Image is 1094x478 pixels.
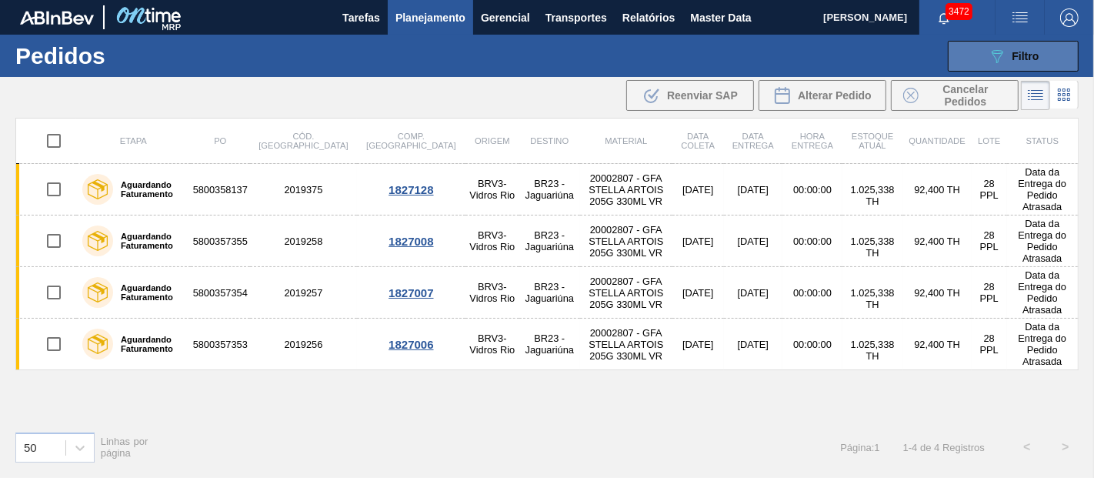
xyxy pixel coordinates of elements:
td: BRV3-Vidros Rio [465,267,519,319]
td: BRV3-Vidros Rio [465,164,519,216]
td: [DATE] [672,267,724,319]
div: 1827007 [359,286,463,299]
label: Aguardando Faturamento [113,232,185,250]
button: > [1046,428,1085,466]
span: PO [214,136,226,145]
td: 92,400 TH [903,267,972,319]
td: BRV3-Vidros Rio [465,216,519,267]
img: userActions [1011,8,1029,27]
td: BR23 - Jaguariúna [519,267,580,319]
td: 5800357353 [191,319,250,370]
span: Estoque atual [852,132,894,150]
a: Aguardando Faturamento58003581372019375BRV3-Vidros RioBR23 - Jaguariúna20002807 - GFA STELLA ARTO... [16,164,1079,216]
div: 1827006 [359,338,463,351]
label: Aguardando Faturamento [113,180,185,199]
button: < [1008,428,1046,466]
td: 2019256 [250,319,357,370]
div: 50 [24,441,37,454]
div: Alterar Pedido [759,80,886,111]
td: 92,400 TH [903,216,972,267]
span: Status [1026,136,1059,145]
span: 1.025,338 TH [851,287,895,310]
div: Cancelar Pedidos em Massa [891,80,1019,111]
span: 1.025,338 TH [851,236,895,259]
span: Comp. [GEOGRAPHIC_DATA] [366,132,455,150]
td: Data da Entrega do Pedido Atrasada [1007,319,1079,370]
span: Planejamento [395,8,465,27]
span: Reenviar SAP [667,89,738,102]
span: Filtro [1012,50,1039,62]
td: 28 PPL [972,267,1007,319]
td: 2019375 [250,164,357,216]
div: 1827008 [359,235,463,248]
td: BR23 - Jaguariúna [519,216,580,267]
img: Logout [1060,8,1079,27]
td: [DATE] [724,267,783,319]
span: Quantidade [909,136,966,145]
span: Cancelar Pedidos [925,83,1006,108]
span: Página : 1 [840,442,879,453]
td: 2019258 [250,216,357,267]
span: 3472 [946,3,972,20]
td: 92,400 TH [903,319,972,370]
td: Data da Entrega do Pedido Atrasada [1007,164,1079,216]
td: 2019257 [250,267,357,319]
td: [DATE] [672,216,724,267]
span: Destino [530,136,569,145]
button: Notificações [919,7,969,28]
div: 1827128 [359,183,463,196]
button: Filtro [948,41,1079,72]
a: Aguardando Faturamento58003573542019257BRV3-Vidros RioBR23 - Jaguariúna20002807 - GFA STELLA ARTO... [16,267,1079,319]
span: 1.025,338 TH [851,184,895,207]
td: 00:00:00 [782,319,842,370]
span: Master Data [690,8,751,27]
span: Alterar Pedido [798,89,872,102]
td: 28 PPL [972,216,1007,267]
span: Gerencial [481,8,530,27]
div: Visão em Lista [1021,81,1050,110]
span: Relatórios [622,8,675,27]
td: [DATE] [672,164,724,216]
td: 00:00:00 [782,267,842,319]
img: TNhmsLtSVTkK8tSr43FrP2fwEKptu5GPRR3wAAAABJRU5ErkJggg== [20,11,94,25]
div: Reenviar SAP [626,80,754,111]
td: Data da Entrega do Pedido Atrasada [1007,216,1079,267]
span: Origem [475,136,509,145]
label: Aguardando Faturamento [113,335,185,353]
td: BR23 - Jaguariúna [519,319,580,370]
td: [DATE] [724,319,783,370]
span: Tarefas [342,8,380,27]
td: 20002807 - GFA STELLA ARTOIS 205G 330ML VR [580,319,672,370]
span: Transportes [545,8,607,27]
td: 28 PPL [972,164,1007,216]
div: Visão em Cards [1050,81,1079,110]
td: BR23 - Jaguariúna [519,164,580,216]
span: 1 - 4 de 4 Registros [903,442,985,453]
td: 5800358137 [191,164,250,216]
td: Data da Entrega do Pedido Atrasada [1007,267,1079,319]
span: Etapa [120,136,147,145]
span: 1.025,338 TH [851,339,895,362]
td: 00:00:00 [782,164,842,216]
td: 20002807 - GFA STELLA ARTOIS 205G 330ML VR [580,267,672,319]
span: Linhas por página [101,436,148,459]
td: 00:00:00 [782,216,842,267]
span: Hora Entrega [792,132,833,150]
td: 28 PPL [972,319,1007,370]
span: Cód. [GEOGRAPHIC_DATA] [258,132,348,150]
a: Aguardando Faturamento58003573532019256BRV3-Vidros RioBR23 - Jaguariúna20002807 - GFA STELLA ARTO... [16,319,1079,370]
span: Material [605,136,647,145]
button: Cancelar Pedidos [891,80,1019,111]
span: Data coleta [681,132,715,150]
td: [DATE] [672,319,724,370]
td: [DATE] [724,216,783,267]
td: 20002807 - GFA STELLA ARTOIS 205G 330ML VR [580,216,672,267]
a: Aguardando Faturamento58003573552019258BRV3-Vidros RioBR23 - Jaguariúna20002807 - GFA STELLA ARTO... [16,216,1079,267]
span: Data entrega [732,132,774,150]
span: Lote [978,136,1000,145]
label: Aguardando Faturamento [113,283,185,302]
td: [DATE] [724,164,783,216]
h1: Pedidos [15,47,233,65]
